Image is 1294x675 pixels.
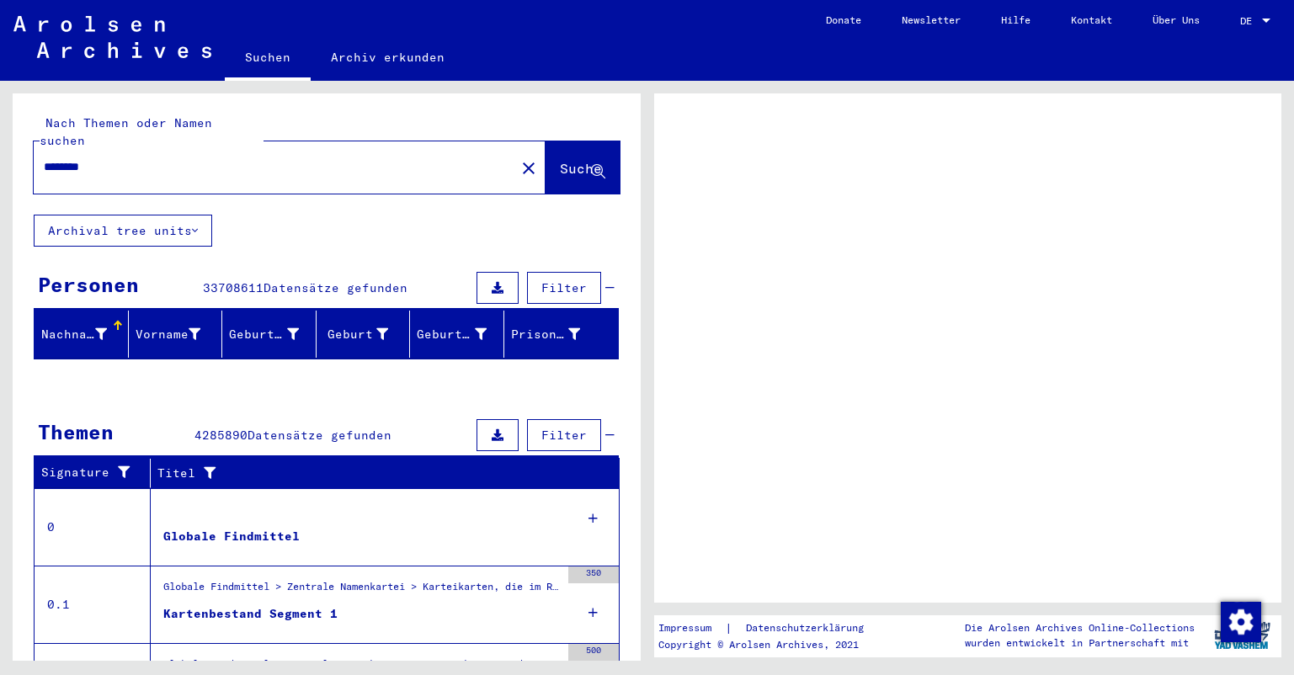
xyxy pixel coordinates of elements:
[568,644,619,661] div: 500
[965,635,1195,651] p: wurden entwickelt in Partnerschaft mit
[410,311,504,358] mat-header-cell: Geburtsdatum
[541,280,587,295] span: Filter
[41,460,154,486] div: Signature
[40,115,212,148] mat-label: Nach Themen oder Namen suchen
[163,605,338,623] div: Kartenbestand Segment 1
[136,326,201,343] div: Vorname
[248,428,391,443] span: Datensätze gefunden
[317,311,411,358] mat-header-cell: Geburt‏
[1211,614,1274,656] img: yv_logo.png
[560,160,602,177] span: Suche
[34,215,212,247] button: Archival tree units
[41,321,128,348] div: Nachname
[417,321,508,348] div: Geburtsdatum
[163,579,560,603] div: Globale Findmittel > Zentrale Namenkartei > Karteikarten, die im Rahmen der sequentiellen Massend...
[225,37,311,81] a: Suchen
[511,326,581,343] div: Prisoner #
[527,419,601,451] button: Filter
[229,326,299,343] div: Geburtsname
[546,141,620,194] button: Suche
[658,619,725,637] a: Impressum
[512,151,546,184] button: Clear
[965,620,1195,635] p: Die Arolsen Archives Online-Collections
[541,428,587,443] span: Filter
[732,619,884,637] a: Datenschutzerklärung
[527,272,601,304] button: Filter
[41,326,107,343] div: Nachname
[264,280,407,295] span: Datensätze gefunden
[658,619,884,637] div: |
[323,326,389,343] div: Geburt‏
[229,321,320,348] div: Geburtsname
[157,460,603,486] div: Titel
[129,311,223,358] mat-header-cell: Vorname
[1240,15,1259,27] span: DE
[504,311,618,358] mat-header-cell: Prisoner #
[417,326,487,343] div: Geburtsdatum
[1221,602,1261,642] img: Zustimmung ändern
[323,321,410,348] div: Geburt‏
[13,16,211,58] img: Arolsen_neg.svg
[194,428,248,443] span: 4285890
[311,37,465,77] a: Archiv erkunden
[511,321,602,348] div: Prisoner #
[519,158,539,178] mat-icon: close
[163,528,300,545] div: Globale Findmittel
[222,311,317,358] mat-header-cell: Geburtsname
[658,637,884,652] p: Copyright © Arolsen Archives, 2021
[38,269,139,300] div: Personen
[568,566,619,583] div: 350
[157,465,586,482] div: Titel
[136,321,222,348] div: Vorname
[41,464,137,481] div: Signature
[38,417,114,447] div: Themen
[35,311,129,358] mat-header-cell: Nachname
[35,566,151,643] td: 0.1
[35,488,151,566] td: 0
[203,280,264,295] span: 33708611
